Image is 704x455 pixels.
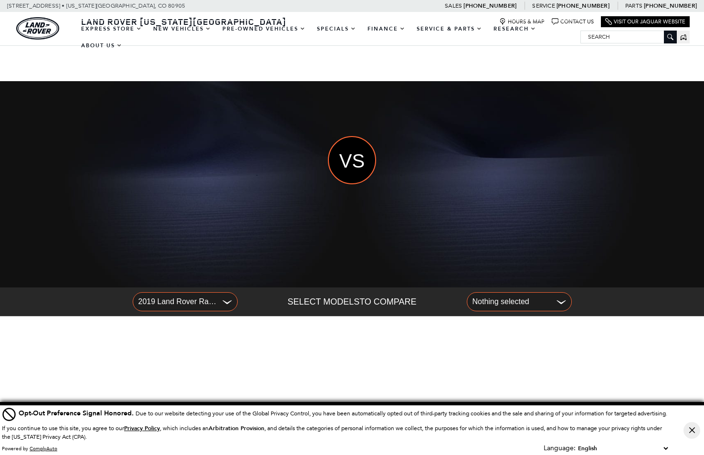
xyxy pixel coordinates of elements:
div: Language: [544,445,576,452]
select: Language Select [576,444,670,453]
a: New Vehicles [147,21,217,37]
a: land-rover [16,17,59,40]
img: Land Rover [16,17,59,40]
a: [PHONE_NUMBER] [463,2,516,10]
a: [STREET_ADDRESS] • [US_STATE][GEOGRAPHIC_DATA], CO 80905 [7,2,185,9]
a: Land Rover [US_STATE][GEOGRAPHIC_DATA] [75,16,292,27]
span: TO COMPARE [359,297,416,307]
span: Opt-Out Preference Signal Honored . [19,409,136,418]
img: transparent [422,136,616,329]
span: Parts [625,2,642,9]
div: Due to our website detecting your use of the Global Privacy Control, you have been automatically ... [19,408,667,418]
a: Contact Us [552,18,594,25]
a: ComplyAuto [30,445,57,452]
a: [PHONE_NUMBER] [557,2,609,10]
span: vs [339,150,365,171]
a: About Us [75,37,128,54]
input: Search [581,31,676,42]
span: 2019 Land Rover Range Rover Sport [138,294,218,310]
div: Powered by [2,446,57,452]
a: Visit Our Jaguar Website [605,18,685,25]
a: Hours & Map [499,18,545,25]
nav: Main Navigation [75,21,580,54]
button: Close Button [683,422,700,439]
p: If you continue to use this site, you agree to our , which includes an , and details the categori... [2,425,662,440]
button: 2019 Land Rover Range Rover Sport [133,292,238,311]
u: Privacy Policy [124,424,160,432]
a: Research [488,21,542,37]
a: Service & Parts [411,21,488,37]
span: Sales [445,2,462,9]
span: Service [532,2,555,9]
a: Privacy Policy [124,425,160,432]
a: Finance [362,21,411,37]
div: SELECT MODELS [281,287,424,316]
a: [PHONE_NUMBER] [644,2,697,10]
a: Specials [311,21,362,37]
a: Pre-Owned Vehicles [217,21,311,37]
span: Nothing selected [473,294,552,310]
span: Land Rover [US_STATE][GEOGRAPHIC_DATA] [81,16,286,27]
strong: Arbitration Provision [209,424,264,432]
a: EXPRESS STORE [75,21,147,37]
button: Nothing selected [467,292,572,311]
